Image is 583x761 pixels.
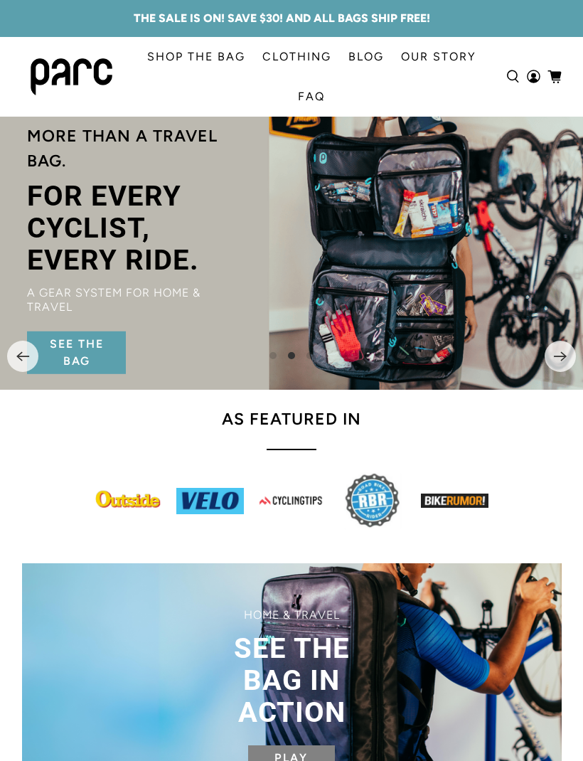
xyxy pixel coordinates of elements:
[27,124,233,173] h4: More than a travel bag.
[139,37,254,77] a: SHOP THE BAG
[7,341,38,372] button: Previous
[421,494,488,508] img: Bike Rumor website logo linked to Parc cycling gear bag article feature
[205,608,378,622] p: HOME & TRAVEL
[234,632,350,729] span: SEE THE BAG IN ACTION
[31,58,112,95] img: parc bag logo
[222,407,361,432] h4: As featured in
[545,341,576,372] button: Next
[339,467,407,535] img: Road Bike Rider website logo linked to Parc cycling gear bag review on Road Bike Rider website.
[258,488,326,513] img: CyclingTips logo linked to Parc cycling gear bag review on Cyclingtips magazine website.
[27,331,126,374] a: SEE THE BAG
[121,37,503,117] nav: main navigation
[289,77,333,117] a: FAQ
[288,352,295,359] li: Page dot 2
[392,37,485,77] a: OUR STORY
[340,37,392,77] a: BLOG
[27,286,233,314] p: A GEAR SYSTEM FOR HOME & TRAVEL
[27,180,233,276] span: FOR EVERY CYCLIST, EVERY RIDE.
[176,488,244,513] img: Velo cycling website logo linked to Parc cycling gear bag review on Velo magazine website.
[254,37,340,77] a: CLOTHING
[134,10,430,27] a: THE SALE IS ON! SAVE $30! AND ALL BAGS SHIP FREE!
[306,352,314,359] li: Page dot 3
[95,488,162,513] img: Outside magazine logo linked to Parc cycling gear bag review on Outside magazine website.
[269,352,277,359] li: Page dot 1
